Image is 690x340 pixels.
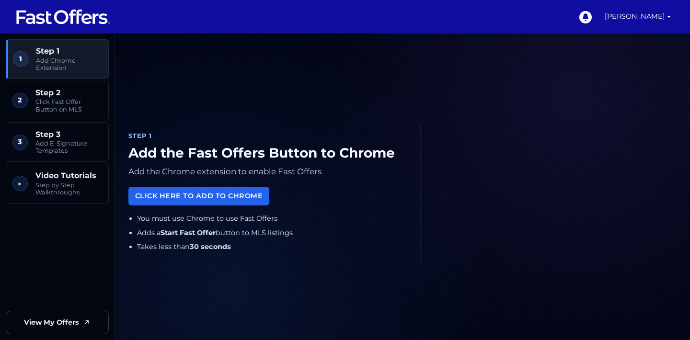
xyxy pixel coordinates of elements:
[421,120,682,267] iframe: Fast Offers Chrome Extension
[137,227,405,238] li: Adds a button to MLS listings
[128,145,405,161] h1: Add the Fast Offers Button to Chrome
[24,317,79,328] span: View My Offers
[6,164,109,204] a: ▶︎ Video Tutorials Step by Step Walkthroughs
[35,88,102,97] span: Step 2
[137,241,405,252] li: Takes less than
[35,130,102,139] span: Step 3
[35,171,102,180] span: Video Tutorials
[36,57,102,72] span: Add Chrome Extension
[6,81,109,121] a: 2 Step 2 Click Fast Offer Button on MLS
[128,131,405,141] div: Step 1
[35,140,102,155] span: Add E-Signature Templates
[12,176,28,191] span: ▶︎
[36,46,102,56] span: Step 1
[12,135,28,150] span: 3
[137,213,405,224] li: You must use Chrome to use Fast Offers
[161,228,216,237] strong: Start Fast Offer
[190,242,231,251] strong: 30 seconds
[128,187,269,205] a: Click Here to Add to Chrome
[6,311,109,334] a: View My Offers
[35,98,102,113] span: Click Fast Offer Button on MLS
[6,39,109,79] a: 1 Step 1 Add Chrome Extension
[35,181,102,196] span: Step by Step Walkthroughs
[12,93,28,108] span: 2
[6,122,109,162] a: 3 Step 3 Add E-Signature Templates
[13,51,28,67] span: 1
[128,165,405,179] p: Add the Chrome extension to enable Fast Offers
